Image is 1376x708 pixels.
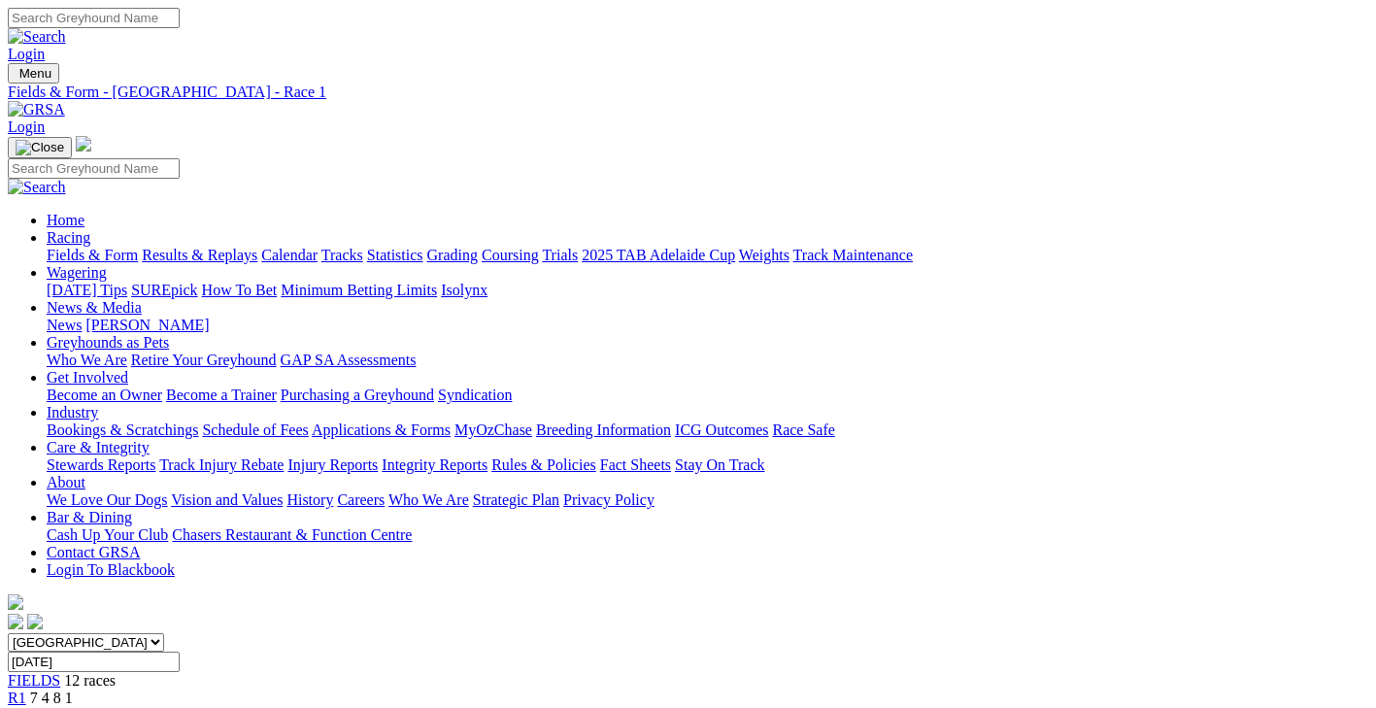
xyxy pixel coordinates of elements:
a: Track Injury Rebate [159,456,284,473]
a: Cash Up Your Club [47,526,168,543]
a: Retire Your Greyhound [131,352,277,368]
a: Syndication [438,387,512,403]
a: Become an Owner [47,387,162,403]
button: Toggle navigation [8,137,72,158]
a: Race Safe [772,421,834,438]
div: About [47,491,1368,509]
a: ICG Outcomes [675,421,768,438]
a: Coursing [482,247,539,263]
div: Bar & Dining [47,526,1368,544]
a: Schedule of Fees [202,421,308,438]
a: How To Bet [202,282,278,298]
a: Care & Integrity [47,439,150,455]
span: 12 races [64,672,116,689]
a: Injury Reports [287,456,378,473]
img: GRSA [8,101,65,118]
a: Who We Are [388,491,469,508]
a: Minimum Betting Limits [281,282,437,298]
div: Racing [47,247,1368,264]
a: Weights [739,247,789,263]
a: Stay On Track [675,456,764,473]
a: Calendar [261,247,318,263]
img: logo-grsa-white.png [8,594,23,610]
a: Become a Trainer [166,387,277,403]
a: Integrity Reports [382,456,487,473]
a: Contact GRSA [47,544,140,560]
a: [DATE] Tips [47,282,127,298]
a: FIELDS [8,672,60,689]
div: Care & Integrity [47,456,1368,474]
input: Search [8,158,180,179]
a: Applications & Forms [312,421,451,438]
a: Stewards Reports [47,456,155,473]
a: Fact Sheets [600,456,671,473]
a: 2025 TAB Adelaide Cup [582,247,735,263]
a: Trials [542,247,578,263]
a: Statistics [367,247,423,263]
a: Wagering [47,264,107,281]
a: Racing [47,229,90,246]
a: We Love Our Dogs [47,491,167,508]
input: Search [8,8,180,28]
a: Login [8,118,45,135]
div: Wagering [47,282,1368,299]
a: Who We Are [47,352,127,368]
a: Track Maintenance [793,247,913,263]
a: Strategic Plan [473,491,559,508]
div: Greyhounds as Pets [47,352,1368,369]
a: Results & Replays [142,247,257,263]
a: GAP SA Assessments [281,352,417,368]
a: Vision and Values [171,491,283,508]
img: Close [16,140,64,155]
a: Isolynx [441,282,487,298]
span: 7 4 8 1 [30,690,73,706]
a: Home [47,212,84,228]
a: Careers [337,491,385,508]
a: About [47,474,85,490]
a: History [286,491,333,508]
a: Bookings & Scratchings [47,421,198,438]
a: [PERSON_NAME] [85,317,209,333]
a: Breeding Information [536,421,671,438]
a: Fields & Form [47,247,138,263]
img: Search [8,179,66,196]
a: Grading [427,247,478,263]
a: Chasers Restaurant & Function Centre [172,526,412,543]
a: Greyhounds as Pets [47,334,169,351]
img: facebook.svg [8,614,23,629]
a: Purchasing a Greyhound [281,387,434,403]
div: Get Involved [47,387,1368,404]
a: Login To Blackbook [47,561,175,578]
input: Select date [8,652,180,672]
a: Get Involved [47,369,128,386]
button: Toggle navigation [8,63,59,84]
a: Bar & Dining [47,509,132,525]
a: R1 [8,690,26,706]
img: logo-grsa-white.png [76,136,91,152]
a: Login [8,46,45,62]
a: Rules & Policies [491,456,596,473]
div: Industry [47,421,1368,439]
a: News & Media [47,299,142,316]
img: twitter.svg [27,614,43,629]
div: News & Media [47,317,1368,334]
a: News [47,317,82,333]
a: Tracks [321,247,363,263]
a: Fields & Form - [GEOGRAPHIC_DATA] - Race 1 [8,84,1368,101]
span: Menu [19,66,51,81]
a: Industry [47,404,98,421]
a: Privacy Policy [563,491,654,508]
a: SUREpick [131,282,197,298]
a: MyOzChase [454,421,532,438]
img: Search [8,28,66,46]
